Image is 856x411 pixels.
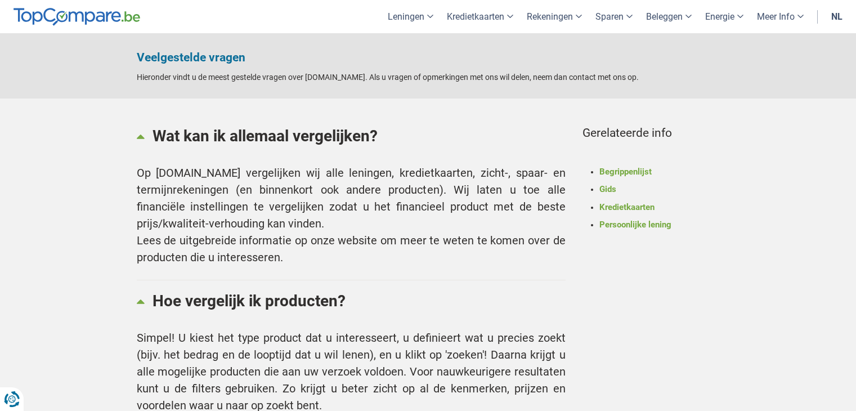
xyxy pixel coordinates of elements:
[599,167,652,177] a: Begrippenlijst
[582,127,720,160] h3: Gerelateerde info
[14,8,140,26] img: TopCompare
[599,184,616,194] a: Gids
[599,220,671,230] a: Persoonlijke lening
[599,202,655,212] a: Kredietkaarten
[137,280,566,321] a: Hoe vergelijk ik producten?
[137,33,720,99] div: Hieronder vindt u de meest gestelde vragen over [DOMAIN_NAME]. Als u vragen of opmerkingen met on...
[137,115,566,156] a: Wat kan ik allemaal vergelijken?
[137,49,720,66] h1: Veelgestelde vragen
[137,164,566,266] div: Op [DOMAIN_NAME] vergelijken wij alle leningen, kredietkaarten, zicht-, spaar- en termijnrekening...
